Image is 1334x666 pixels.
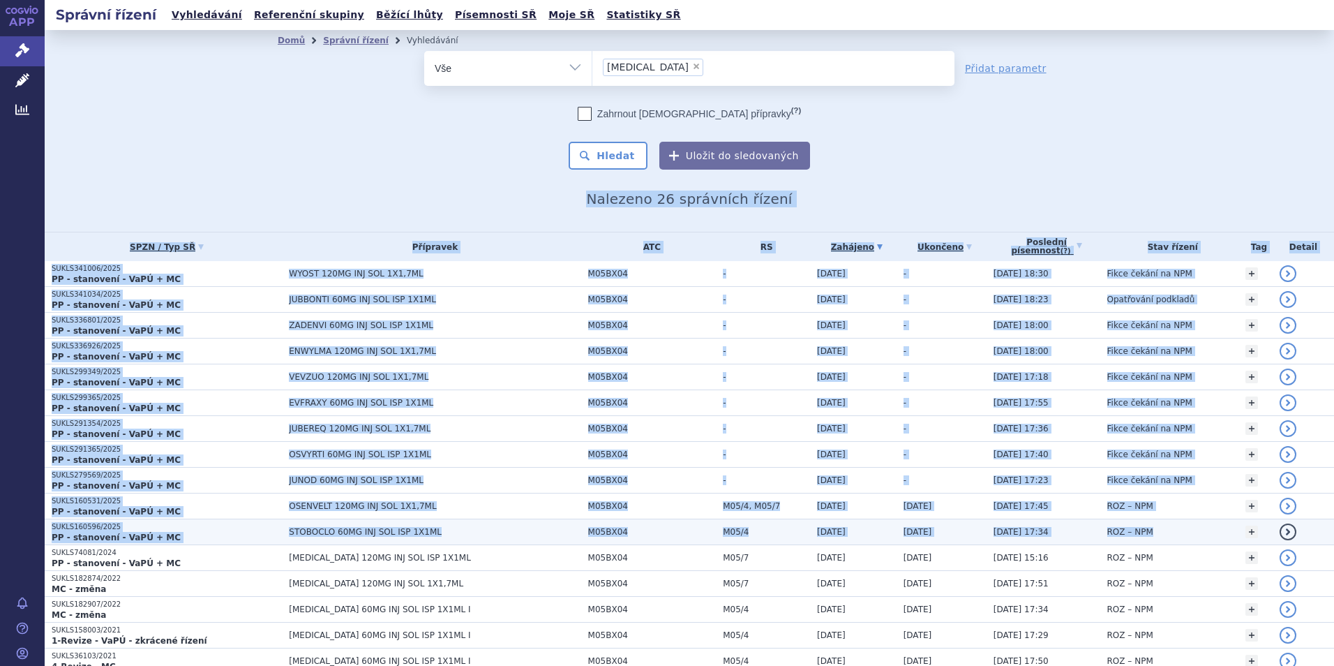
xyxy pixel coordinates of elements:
[1245,422,1258,435] a: +
[904,398,906,408] span: -
[716,232,810,261] th: RS
[817,630,846,640] span: [DATE]
[994,269,1049,279] span: [DATE] 18:30
[994,232,1100,261] a: Poslednípísemnost(?)
[1245,345,1258,357] a: +
[1107,553,1153,563] span: ROZ – NPM
[282,232,580,261] th: Přípravek
[1280,549,1296,566] a: detail
[52,264,282,274] p: SUKLS341006/2025
[817,237,897,257] a: Zahájeno
[994,346,1049,356] span: [DATE] 18:00
[1107,527,1153,537] span: ROZ – NPM
[588,295,717,304] span: M05BX04
[904,320,906,330] span: -
[817,579,846,589] span: [DATE]
[52,600,282,609] p: SUKLS182907/2022
[791,106,801,115] abbr: (?)
[588,398,717,408] span: M05BX04
[817,295,846,304] span: [DATE]
[289,372,580,382] span: VEVZUO 120MG INJ SOL 1X1,7ML
[52,367,282,377] p: SUKLS299349/2025
[289,553,580,563] span: [MEDICAL_DATA] 120MG INJ SOL ISP 1X1ML
[817,372,846,382] span: [DATE]
[659,142,810,170] button: Uložit do sledovaných
[1107,475,1192,485] span: Fikce čekání na NPM
[588,269,717,279] span: M05BX04
[52,300,181,310] strong: PP - stanovení - VaPÚ + MC
[1245,319,1258,332] a: +
[994,450,1049,459] span: [DATE] 17:40
[723,372,810,382] span: -
[52,584,106,594] strong: MC - změna
[588,475,717,485] span: M05BX04
[52,610,106,620] strong: MC - změna
[1107,579,1153,589] span: ROZ – NPM
[323,36,389,45] a: Správní řízení
[1107,398,1192,408] span: Fikce čekání na NPM
[289,295,580,304] span: JUBBONTI 60MG INJ SOL ISP 1X1ML
[588,501,717,511] span: M05BX04
[817,475,846,485] span: [DATE]
[588,579,717,589] span: M05BX04
[289,656,580,666] span: [MEDICAL_DATA] 60MG INJ SOL ISP 1X1ML I
[289,630,580,640] span: [MEDICAL_DATA] 60MG INJ SOL ISP 1X1ML I
[904,346,906,356] span: -
[52,326,181,336] strong: PP - stanovení - VaPÚ + MC
[904,237,987,257] a: Ukončeno
[994,475,1049,485] span: [DATE] 17:23
[904,656,932,666] span: [DATE]
[52,558,181,568] strong: PP - stanovení - VaPÚ + MC
[994,398,1049,408] span: [DATE] 17:55
[1107,346,1192,356] span: Fikce čekání na NPM
[994,372,1049,382] span: [DATE] 17:18
[588,450,717,459] span: M05BX04
[588,527,717,537] span: M05BX04
[1107,450,1192,459] span: Fikce čekání na NPM
[52,393,282,403] p: SUKLS299365/2025
[52,341,282,351] p: SUKLS336926/2025
[994,320,1049,330] span: [DATE] 18:00
[723,527,810,537] span: M05/4
[904,605,932,614] span: [DATE]
[723,424,810,434] span: -
[52,496,282,506] p: SUKLS160531/2025
[52,651,282,661] p: SUKLS36103/2021
[904,475,906,485] span: -
[817,346,846,356] span: [DATE]
[451,6,541,24] a: Písemnosti SŘ
[544,6,599,24] a: Moje SŘ
[1280,420,1296,437] a: detail
[372,6,447,24] a: Běžící lhůty
[289,475,580,485] span: JUNOD 60MG INJ SOL ISP 1X1ML
[1245,603,1258,616] a: +
[817,656,846,666] span: [DATE]
[1107,320,1192,330] span: Fikce čekání na NPM
[994,579,1049,589] span: [DATE] 17:51
[904,630,932,640] span: [DATE]
[904,269,906,279] span: -
[52,626,282,635] p: SUKLS158003/2021
[723,579,810,589] span: M05/7
[723,398,810,408] span: -
[723,605,810,614] span: M05/4
[723,656,810,666] span: M05/4
[904,295,906,304] span: -
[904,553,932,563] span: [DATE]
[1280,265,1296,282] a: detail
[289,346,580,356] span: ENWYLMA 120MG INJ SOL 1X1,7ML
[1245,474,1258,487] a: +
[588,320,717,330] span: M05BX04
[52,533,181,542] strong: PP - stanovení - VaPÚ + MC
[723,320,810,330] span: -
[1245,577,1258,590] a: +
[289,320,580,330] span: ZADENVI 60MG INJ SOL ISP 1X1ML
[52,429,181,439] strong: PP - stanovení - VaPÚ + MC
[904,501,932,511] span: [DATE]
[1280,498,1296,515] a: detail
[1107,269,1192,279] span: Fikce čekání na NPM
[167,6,246,24] a: Vyhledávání
[52,445,282,454] p: SUKLS291365/2025
[723,269,810,279] span: -
[723,475,810,485] span: -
